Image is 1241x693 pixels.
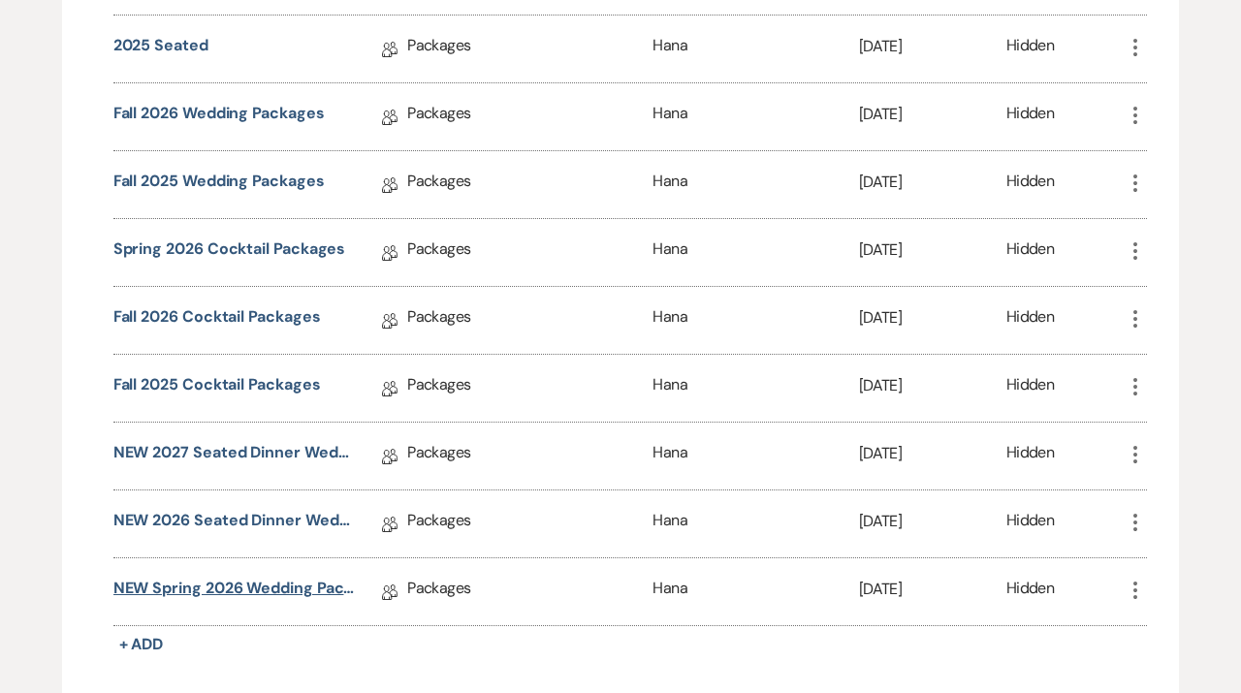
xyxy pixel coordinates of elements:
[1006,102,1054,132] div: Hidden
[1006,373,1054,403] div: Hidden
[859,237,1006,263] p: [DATE]
[652,151,859,218] div: Hana
[859,577,1006,602] p: [DATE]
[119,634,164,654] span: + Add
[859,170,1006,195] p: [DATE]
[1006,237,1054,268] div: Hidden
[652,287,859,354] div: Hana
[652,558,859,625] div: Hana
[113,509,356,539] a: NEW 2026 Seated Dinner Wedding Packages
[1006,305,1054,335] div: Hidden
[407,83,652,150] div: Packages
[859,305,1006,331] p: [DATE]
[859,373,1006,398] p: [DATE]
[113,631,170,658] button: + Add
[113,237,346,268] a: Spring 2026 Cocktail Packages
[652,355,859,422] div: Hana
[1006,34,1054,64] div: Hidden
[652,83,859,150] div: Hana
[407,490,652,557] div: Packages
[407,558,652,625] div: Packages
[407,355,652,422] div: Packages
[113,441,356,471] a: NEW 2027 Seated Dinner Wedding Packages
[407,151,652,218] div: Packages
[1006,577,1054,607] div: Hidden
[113,170,325,200] a: Fall 2025 Wedding Packages
[652,423,859,489] div: Hana
[859,509,1006,534] p: [DATE]
[407,423,652,489] div: Packages
[113,34,208,64] a: 2025 Seated
[652,219,859,286] div: Hana
[113,102,325,132] a: Fall 2026 Wedding Packages
[652,16,859,82] div: Hana
[1006,509,1054,539] div: Hidden
[859,34,1006,59] p: [DATE]
[407,16,652,82] div: Packages
[1006,441,1054,471] div: Hidden
[407,219,652,286] div: Packages
[407,287,652,354] div: Packages
[113,373,321,403] a: Fall 2025 Cocktail Packages
[113,577,356,607] a: NEW Spring 2026 Wedding Packages
[859,102,1006,127] p: [DATE]
[113,305,321,335] a: Fall 2026 Cocktail Packages
[859,441,1006,466] p: [DATE]
[652,490,859,557] div: Hana
[1006,170,1054,200] div: Hidden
